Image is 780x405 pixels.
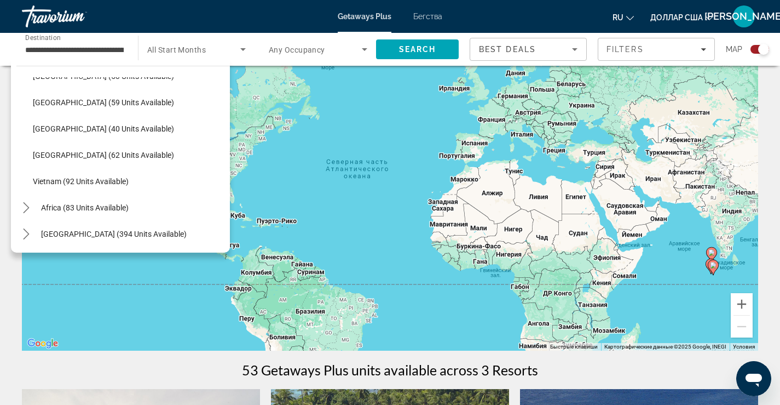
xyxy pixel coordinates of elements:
button: Select destination: Middle East (394 units available) [36,224,192,244]
button: Изменить язык [613,9,634,25]
mat-select: Sort by [479,43,577,56]
button: Select destination: Taiwan (40 units available) [27,119,230,139]
span: Картографические данные ©2025 Google, INEGI [604,344,726,350]
span: Any Occupancy [269,45,325,54]
iframe: Кнопка запуска окна обмена сообщениями [736,361,771,396]
button: Select destination: Maldives (53 units available) [27,66,230,86]
button: Filters [598,38,715,61]
input: Select destination [25,43,124,56]
span: Destination [25,33,61,41]
img: Google [25,336,61,351]
button: Toggle Middle East (394 units available) submenu [16,225,36,244]
span: All Start Months [147,45,206,54]
span: [GEOGRAPHIC_DATA] (59 units available) [33,98,174,107]
span: [GEOGRAPHIC_DATA] (394 units available) [41,230,187,238]
a: Бегства [413,12,442,21]
span: Map [726,42,742,57]
a: Условия (ссылка откроется в новой вкладке) [733,344,755,350]
div: Destination options [11,60,230,253]
button: Изменить валюту [650,9,713,25]
button: Быстрые клавиши [550,343,598,351]
button: Select destination: Africa (83 units available) [36,198,134,218]
span: [GEOGRAPHIC_DATA] (62 units available) [33,151,174,159]
button: Select destination: Thailand (62 units available) [27,145,230,165]
font: доллар США [650,13,703,22]
button: Search [376,39,459,59]
span: [GEOGRAPHIC_DATA] (40 units available) [33,124,174,133]
a: Травориум [22,2,131,31]
span: Search [399,45,436,54]
button: Select destination: Vietnam (92 units available) [27,172,230,191]
button: Уменьшить [731,316,753,338]
button: Увеличить [731,293,753,315]
button: Select destination: Philippines (59 units available) [27,93,230,112]
span: Best Deals [479,45,536,54]
font: ru [613,13,623,22]
a: Getaways Plus [338,12,391,21]
button: Меню пользователя [730,5,758,28]
h1: 53 Getaways Plus units available across 3 Resorts [242,362,538,378]
span: Africa (83 units available) [41,203,129,212]
button: Toggle Africa (83 units available) submenu [16,198,36,218]
span: Vietnam (92 units available) [33,177,129,186]
span: Filters [606,45,644,54]
a: Открыть эту область в Google Картах (в новом окне) [25,336,61,351]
